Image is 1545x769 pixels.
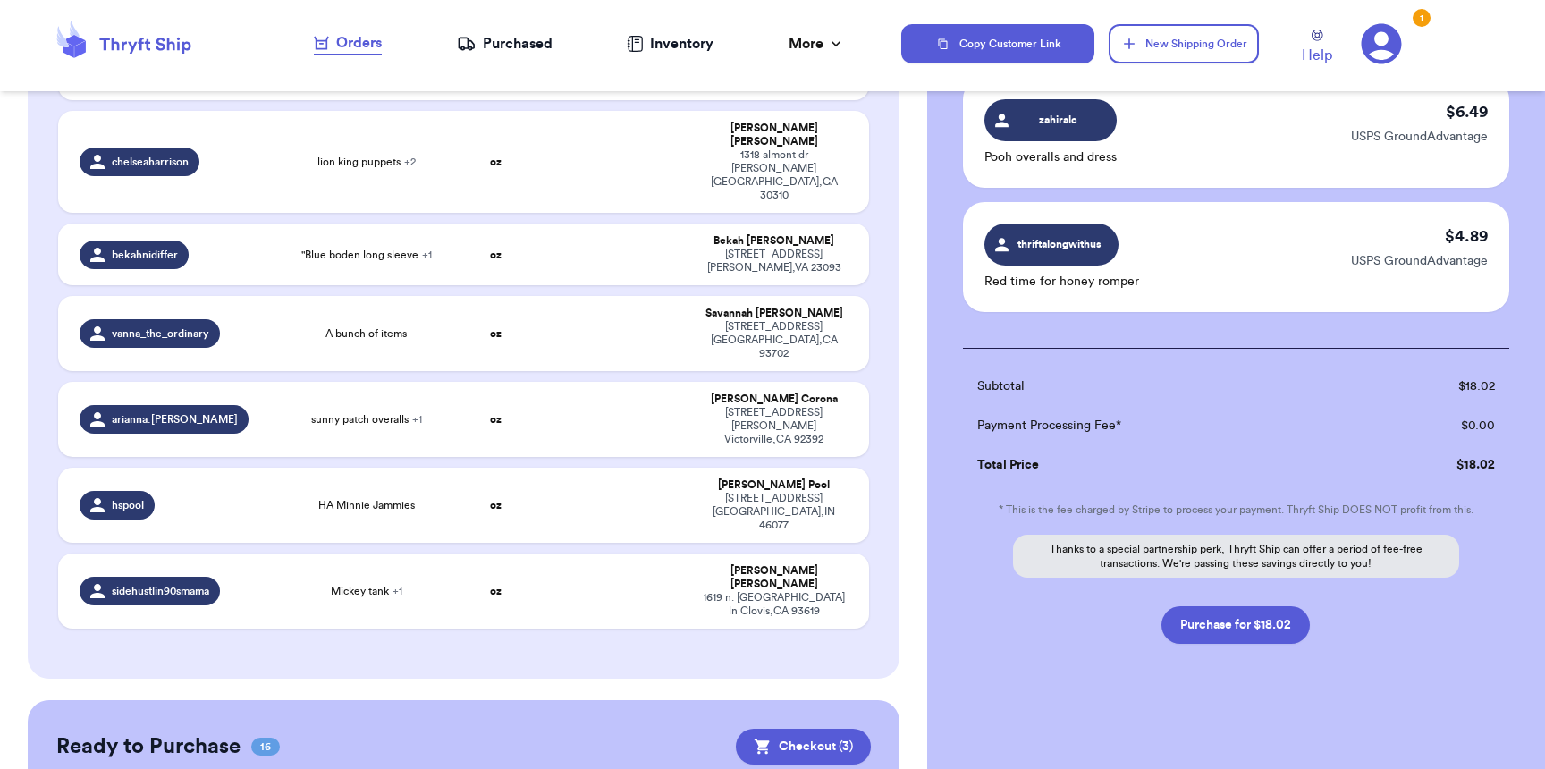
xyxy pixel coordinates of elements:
[963,445,1356,485] td: Total Price
[490,328,502,339] strong: oz
[112,248,178,262] span: bekahnidiffer
[1161,606,1310,644] button: Purchase for $18.02
[963,367,1356,406] td: Subtotal
[1356,367,1509,406] td: $ 18.02
[701,478,847,492] div: [PERSON_NAME] Pool
[56,732,241,761] h2: Ready to Purchase
[963,406,1356,445] td: Payment Processing Fee*
[112,155,189,169] span: chelseaharrison
[490,249,502,260] strong: oz
[1446,99,1488,124] p: $ 6.49
[490,156,502,167] strong: oz
[422,249,432,260] span: + 1
[984,148,1117,166] p: Pooh overalls and dress
[112,412,238,427] span: arianna.[PERSON_NAME]
[112,498,144,512] span: hspool
[1017,112,1100,128] span: zahiralc
[736,729,871,765] button: Checkout (3)
[1302,45,1332,66] span: Help
[393,586,402,596] span: + 1
[701,406,847,446] div: [STREET_ADDRESS][PERSON_NAME] Victorville , CA 92392
[314,32,382,55] a: Orders
[412,414,422,425] span: + 1
[301,248,432,262] span: "Blue boden long sleeve
[490,500,502,511] strong: oz
[325,326,407,341] span: A bunch of items
[404,156,416,167] span: + 2
[1361,23,1402,64] a: 1
[1013,535,1459,578] p: Thanks to a special partnership perk, Thryft Ship can offer a period of fee-free transactions. We...
[701,122,847,148] div: [PERSON_NAME] [PERSON_NAME]
[314,32,382,54] div: Orders
[1109,24,1259,63] button: New Shipping Order
[701,248,847,275] div: [STREET_ADDRESS] [PERSON_NAME] , VA 23093
[317,155,416,169] span: lion king puppets
[701,234,847,248] div: Bekah [PERSON_NAME]
[112,326,209,341] span: vanna_the_ordinary
[701,393,847,406] div: [PERSON_NAME] Corona
[1017,236,1102,252] span: thriftalongwithus
[331,584,402,598] span: Mickey tank
[701,307,847,320] div: Savannah [PERSON_NAME]
[457,33,553,55] a: Purchased
[112,584,209,598] span: sidehustlin90smama
[701,591,847,618] div: 1619 n. [GEOGRAPHIC_DATA] ln Clovis , CA 93619
[1351,252,1488,270] p: USPS GroundAdvantage
[1356,445,1509,485] td: $ 18.02
[627,33,713,55] a: Inventory
[701,564,847,591] div: [PERSON_NAME] [PERSON_NAME]
[701,148,847,202] div: 1318 almont dr [PERSON_NAME] [GEOGRAPHIC_DATA] , GA 30310
[311,412,422,427] span: sunny patch overalls
[701,320,847,360] div: [STREET_ADDRESS] [GEOGRAPHIC_DATA] , CA 93702
[318,498,415,512] span: HA Minnie Jammies
[789,33,845,55] div: More
[963,503,1509,517] p: * This is the fee charged by Stripe to process your payment. Thryft Ship DOES NOT profit from this.
[251,738,280,756] span: 16
[490,414,502,425] strong: oz
[1302,30,1332,66] a: Help
[901,24,1094,63] button: Copy Customer Link
[1413,9,1431,27] div: 1
[1445,224,1488,249] p: $ 4.89
[490,586,502,596] strong: oz
[701,492,847,532] div: [STREET_ADDRESS] [GEOGRAPHIC_DATA] , IN 46077
[1356,406,1509,445] td: $ 0.00
[1351,128,1488,146] p: USPS GroundAdvantage
[984,273,1139,291] p: Red time for honey romper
